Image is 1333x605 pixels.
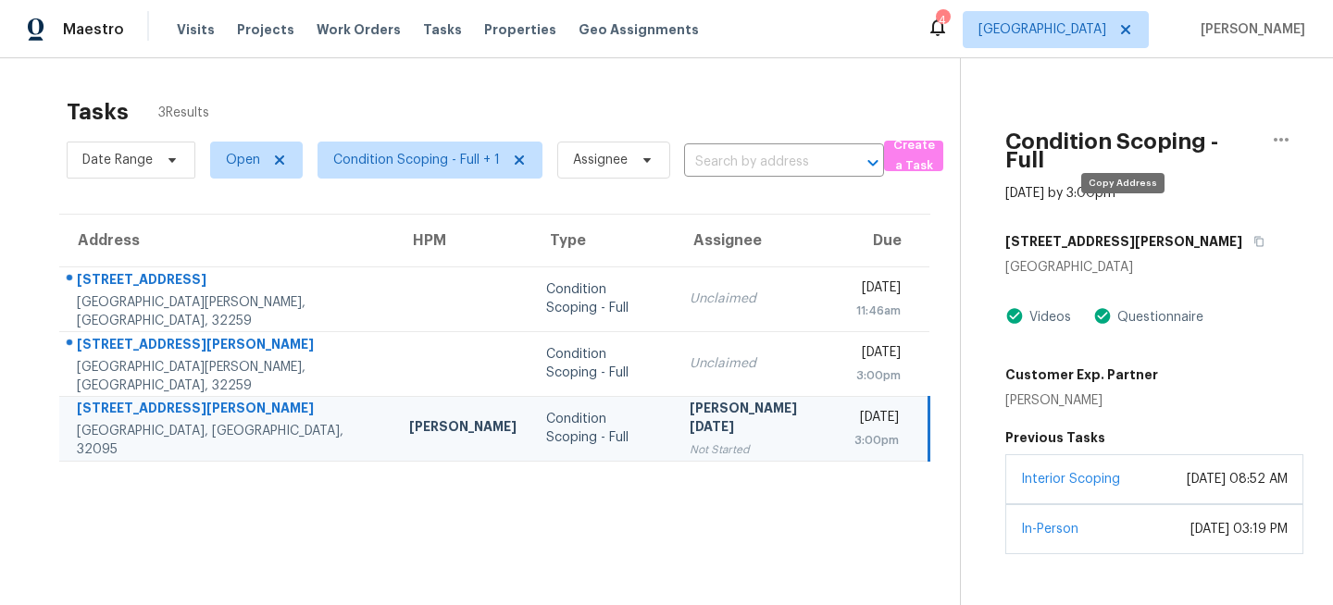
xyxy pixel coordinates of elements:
div: [DATE] [854,278,901,302]
span: Tasks [423,23,462,36]
th: Due [840,215,929,266]
h2: Condition Scoping - Full [1005,132,1259,169]
span: Date Range [82,151,153,169]
div: Unclaimed [690,354,825,373]
input: Search by address [684,148,832,177]
div: [PERSON_NAME] [409,417,517,440]
div: Condition Scoping - Full [546,345,660,382]
th: Type [531,215,675,266]
div: Condition Scoping - Full [546,280,660,317]
div: Unclaimed [690,290,825,308]
div: [GEOGRAPHIC_DATA] [1005,258,1303,277]
h5: Previous Tasks [1005,428,1303,447]
span: [GEOGRAPHIC_DATA] [978,20,1106,39]
div: [STREET_ADDRESS][PERSON_NAME] [77,335,380,358]
div: [DATE] by 3:00pm [1005,184,1115,203]
button: Create a Task [884,141,943,171]
h5: Customer Exp. Partner [1005,365,1158,384]
div: Videos [1024,308,1071,327]
img: Artifact Present Icon [1005,306,1024,326]
div: [GEOGRAPHIC_DATA], [GEOGRAPHIC_DATA], 32095 [77,422,380,459]
div: [GEOGRAPHIC_DATA][PERSON_NAME], [GEOGRAPHIC_DATA], 32259 [77,293,380,330]
h2: Tasks [67,103,129,121]
a: Interior Scoping [1021,473,1120,486]
span: Open [226,151,260,169]
div: [GEOGRAPHIC_DATA][PERSON_NAME], [GEOGRAPHIC_DATA], 32259 [77,358,380,395]
span: Create a Task [893,135,934,178]
span: 3 Results [158,104,209,122]
div: 3:00pm [854,366,901,385]
div: 4 [936,11,949,30]
span: Projects [237,20,294,39]
span: Visits [177,20,215,39]
div: [STREET_ADDRESS] [77,270,380,293]
div: 3:00pm [854,431,899,450]
th: Address [59,215,394,266]
span: Assignee [573,151,628,169]
span: Work Orders [317,20,401,39]
div: [DATE] 08:52 AM [1187,470,1288,488]
div: [PERSON_NAME][DATE] [690,399,825,440]
div: 11:46am [854,302,901,320]
span: Maestro [63,20,124,39]
a: In-Person [1021,523,1078,536]
img: Artifact Present Icon [1093,306,1112,326]
th: Assignee [675,215,840,266]
div: Questionnaire [1112,308,1203,327]
h5: [STREET_ADDRESS][PERSON_NAME] [1005,232,1242,251]
th: HPM [394,215,531,266]
div: [STREET_ADDRESS][PERSON_NAME] [77,399,380,422]
span: Properties [484,20,556,39]
div: Condition Scoping - Full [546,410,660,447]
div: Not Started [690,440,825,459]
span: Geo Assignments [579,20,699,39]
span: Condition Scoping - Full + 1 [333,151,500,169]
div: [DATE] 03:19 PM [1190,520,1288,538]
div: [DATE] [854,408,899,431]
div: [PERSON_NAME] [1005,391,1158,410]
div: [DATE] [854,343,901,366]
button: Open [860,150,886,176]
span: [PERSON_NAME] [1193,20,1305,39]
